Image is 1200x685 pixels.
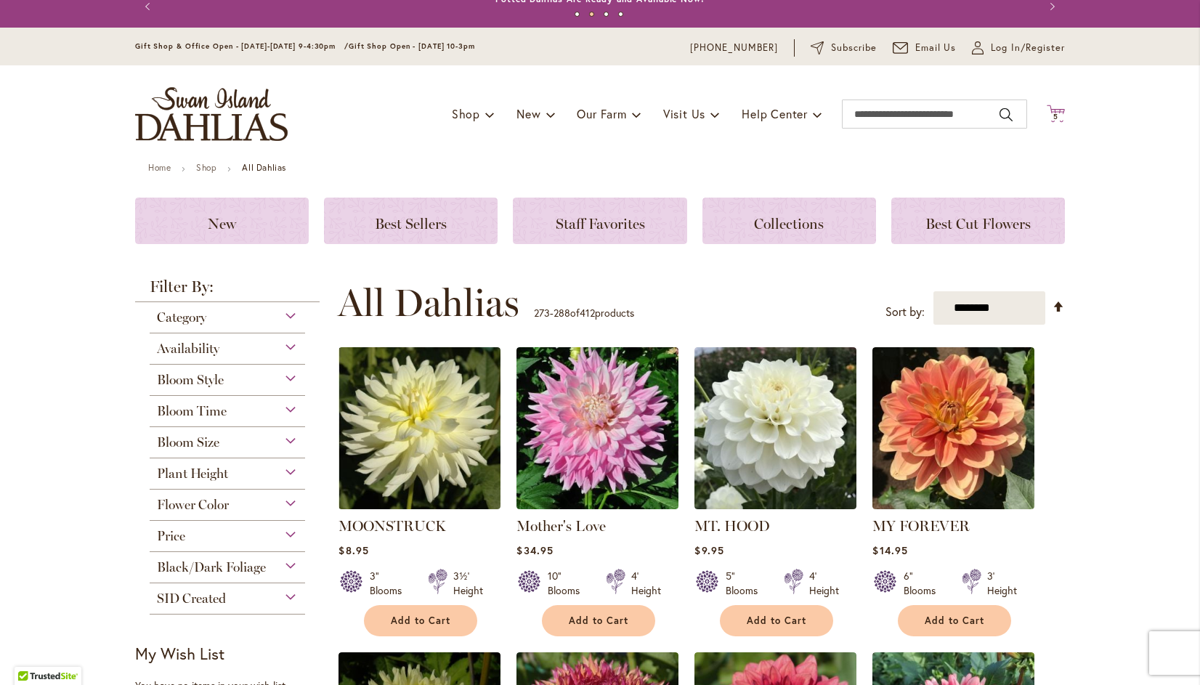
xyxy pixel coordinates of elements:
[726,569,766,598] div: 5" Blooms
[516,498,678,512] a: Mother's Love
[720,605,833,636] button: Add to Cart
[370,569,410,598] div: 3" Blooms
[694,347,856,509] img: MT. HOOD
[987,569,1017,598] div: 3' Height
[338,543,368,557] span: $8.95
[513,198,686,244] a: Staff Favorites
[516,106,540,121] span: New
[548,569,588,598] div: 10" Blooms
[690,41,778,55] a: [PHONE_NUMBER]
[554,306,570,320] span: 288
[452,106,480,121] span: Shop
[338,517,446,535] a: MOONSTRUCK
[135,41,349,51] span: Gift Shop & Office Open - [DATE]-[DATE] 9-4:30pm /
[391,615,450,627] span: Add to Cart
[135,87,288,141] a: store logo
[694,498,856,512] a: MT. HOOD
[925,215,1031,232] span: Best Cut Flowers
[157,309,206,325] span: Category
[542,605,655,636] button: Add to Cart
[338,347,500,509] img: MOONSTRUCK
[872,517,970,535] a: MY FOREVER
[135,643,224,664] strong: My Wish List
[872,347,1034,509] img: MY FOREVER
[534,301,634,325] p: - of products
[157,591,226,607] span: SID Created
[891,198,1065,244] a: Best Cut Flowers
[196,162,216,173] a: Shop
[742,106,808,121] span: Help Center
[747,615,806,627] span: Add to Cart
[915,41,957,55] span: Email Us
[694,517,770,535] a: MT. HOOD
[663,106,705,121] span: Visit Us
[972,41,1065,55] a: Log In/Register
[157,497,229,513] span: Flower Color
[135,198,309,244] a: New
[754,215,824,232] span: Collections
[157,466,228,482] span: Plant Height
[831,41,877,55] span: Subscribe
[604,12,609,17] button: 3 of 4
[811,41,877,55] a: Subscribe
[338,498,500,512] a: MOONSTRUCK
[516,347,678,509] img: Mother's Love
[148,162,171,173] a: Home
[1053,112,1058,121] span: 5
[1047,105,1065,124] button: 5
[516,543,553,557] span: $34.95
[898,605,1011,636] button: Add to Cart
[364,605,477,636] button: Add to Cart
[575,12,580,17] button: 1 of 4
[157,559,266,575] span: Black/Dark Foliage
[694,543,723,557] span: $9.95
[631,569,661,598] div: 4' Height
[349,41,475,51] span: Gift Shop Open - [DATE] 10-3pm
[11,633,52,674] iframe: Launch Accessibility Center
[872,543,907,557] span: $14.95
[534,306,550,320] span: 273
[991,41,1065,55] span: Log In/Register
[893,41,957,55] a: Email Us
[157,528,185,544] span: Price
[885,299,925,325] label: Sort by:
[157,403,227,419] span: Bloom Time
[872,498,1034,512] a: MY FOREVER
[589,12,594,17] button: 2 of 4
[577,106,626,121] span: Our Farm
[324,198,498,244] a: Best Sellers
[809,569,839,598] div: 4' Height
[516,517,606,535] a: Mother's Love
[556,215,645,232] span: Staff Favorites
[569,615,628,627] span: Add to Cart
[208,215,236,232] span: New
[135,279,320,302] strong: Filter By:
[338,281,519,325] span: All Dahlias
[702,198,876,244] a: Collections
[453,569,483,598] div: 3½' Height
[157,434,219,450] span: Bloom Size
[925,615,984,627] span: Add to Cart
[618,12,623,17] button: 4 of 4
[904,569,944,598] div: 6" Blooms
[580,306,595,320] span: 412
[157,341,219,357] span: Availability
[242,162,286,173] strong: All Dahlias
[375,215,447,232] span: Best Sellers
[157,372,224,388] span: Bloom Style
